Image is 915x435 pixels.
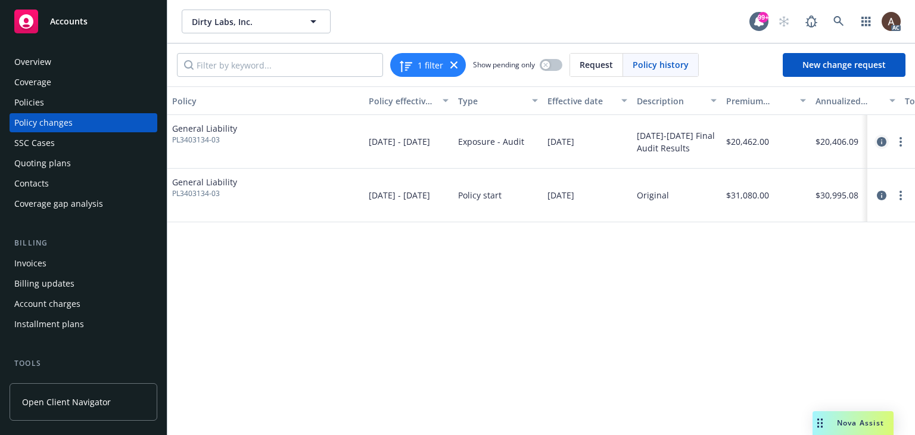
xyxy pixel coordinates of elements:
button: Description [632,86,721,115]
div: Contacts [14,174,49,193]
span: Dirty Labs, Inc. [192,15,295,28]
img: photo [882,12,901,31]
span: Open Client Navigator [22,396,111,408]
a: SSC Cases [10,133,157,153]
button: Policy effective dates [364,86,453,115]
span: 1 filter [418,59,443,72]
div: Policy effective dates [369,95,435,107]
div: Policies [14,93,44,112]
span: [DATE] [547,189,574,201]
span: Nova Assist [837,418,884,428]
span: Show pending only [473,60,535,70]
a: circleInformation [874,135,889,149]
span: [DATE] - [DATE] [369,135,430,148]
div: Policy changes [14,113,73,132]
div: Annualized total premium change [816,95,882,107]
input: Filter by keyword... [177,53,383,77]
div: Coverage [14,73,51,92]
button: Nova Assist [813,411,894,435]
span: PL3403134-03 [172,188,237,199]
span: General Liability [172,122,237,135]
div: 99+ [758,12,768,23]
a: Policies [10,93,157,112]
a: Invoices [10,254,157,273]
a: New change request [783,53,905,77]
a: Quoting plans [10,154,157,173]
div: Description [637,95,704,107]
div: Installment plans [14,315,84,334]
button: Dirty Labs, Inc. [182,10,331,33]
a: Search [827,10,851,33]
button: Policy [167,86,364,115]
span: $30,995.08 [816,189,858,201]
a: Billing updates [10,274,157,293]
a: Account charges [10,294,157,313]
a: Report a Bug [799,10,823,33]
div: Overview [14,52,51,72]
span: New change request [802,59,886,70]
a: more [894,188,908,203]
span: Policy history [633,58,689,71]
div: Premium change [726,95,793,107]
div: Tools [10,358,157,369]
div: Policy [172,95,359,107]
div: Effective date [547,95,614,107]
span: $20,462.00 [726,135,769,148]
a: circleInformation [874,188,889,203]
div: Invoices [14,254,46,273]
a: Contacts [10,174,157,193]
span: PL3403134-03 [172,135,237,145]
button: Premium change [721,86,811,115]
button: Type [453,86,543,115]
button: Annualized total premium change [811,86,900,115]
span: Policy start [458,189,502,201]
span: Exposure - Audit [458,135,524,148]
a: Policy changes [10,113,157,132]
button: Effective date [543,86,632,115]
a: Switch app [854,10,878,33]
span: $20,406.09 [816,135,858,148]
div: Coverage gap analysis [14,194,103,213]
a: Installment plans [10,315,157,334]
div: Original [637,189,669,201]
span: [DATE] - [DATE] [369,189,430,201]
div: Quoting plans [14,154,71,173]
a: Accounts [10,5,157,38]
a: Overview [10,52,157,72]
div: [DATE]-[DATE] Final Audit Results [637,129,717,154]
a: more [894,135,908,149]
span: Request [580,58,613,71]
span: Accounts [50,17,88,26]
span: $31,080.00 [726,189,769,201]
div: Drag to move [813,411,827,435]
a: Coverage [10,73,157,92]
span: [DATE] [547,135,574,148]
a: Start snowing [772,10,796,33]
span: General Liability [172,176,237,188]
a: Coverage gap analysis [10,194,157,213]
div: Type [458,95,525,107]
div: Billing updates [14,274,74,293]
div: Account charges [14,294,80,313]
div: Billing [10,237,157,249]
div: SSC Cases [14,133,55,153]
